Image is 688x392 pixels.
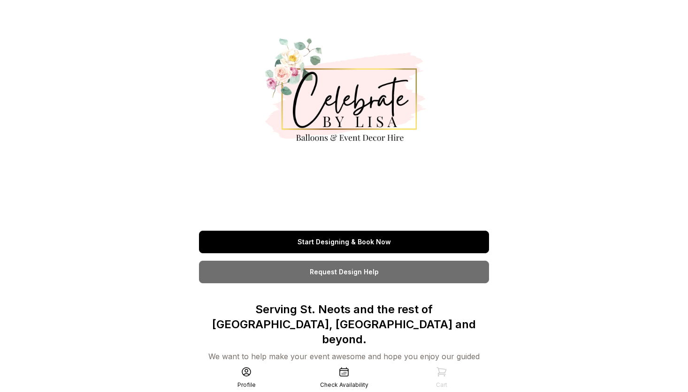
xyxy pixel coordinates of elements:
div: Cart [436,381,447,389]
div: Check Availability [320,381,368,389]
a: Start Designing & Book Now [199,231,489,253]
a: Request Design Help [199,261,489,283]
div: Profile [237,381,256,389]
p: Serving St. Neots and the rest of [GEOGRAPHIC_DATA], [GEOGRAPHIC_DATA] and beyond. [199,302,489,347]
